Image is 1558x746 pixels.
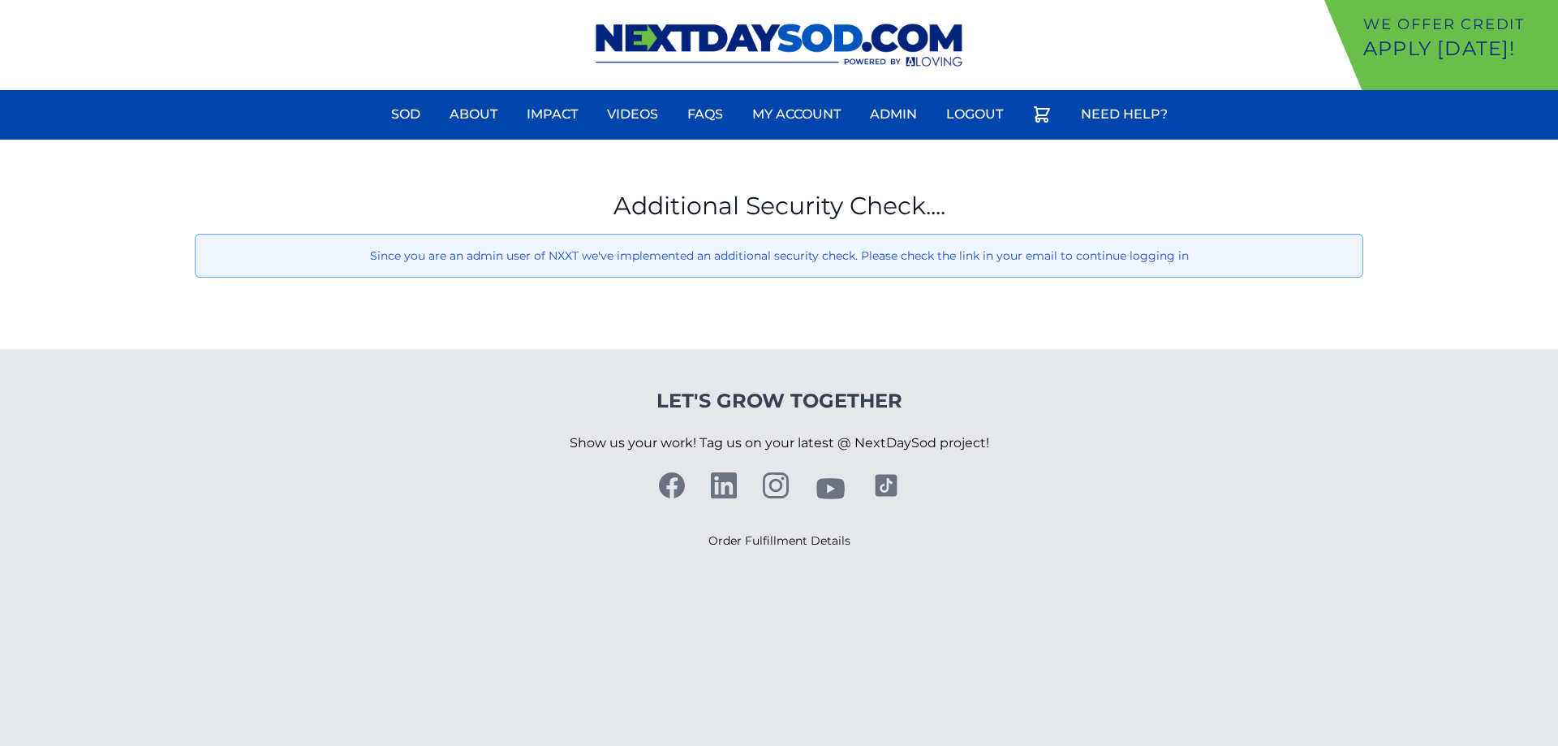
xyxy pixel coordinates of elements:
a: Impact [517,95,587,134]
a: Logout [936,95,1013,134]
a: Need Help? [1071,95,1177,134]
a: Admin [860,95,927,134]
a: Sod [381,95,430,134]
a: Videos [597,95,668,134]
a: My Account [742,95,850,134]
p: Show us your work! Tag us on your latest @ NextDaySod project! [570,414,989,472]
p: We offer Credit [1363,13,1552,36]
h1: Additional Security Check.... [195,192,1363,221]
a: Order Fulfillment Details [708,533,850,548]
a: About [440,95,507,134]
h4: Let's Grow Together [570,388,989,414]
p: Since you are an admin user of NXXT we've implemented an additional security check. Please check ... [209,248,1349,264]
a: FAQs [678,95,733,134]
p: Apply [DATE]! [1363,36,1552,62]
